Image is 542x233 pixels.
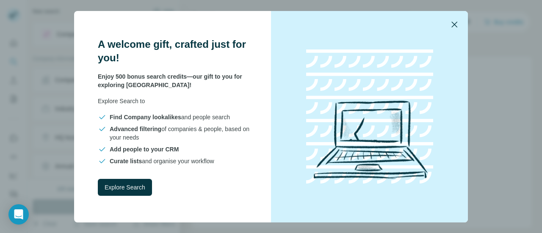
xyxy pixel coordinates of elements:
[110,157,214,165] span: and organise your workflow
[105,183,145,192] span: Explore Search
[98,72,251,89] p: Enjoy 500 bonus search credits—our gift to you for exploring [GEOGRAPHIC_DATA]!
[110,158,142,164] span: Curate lists
[98,97,251,105] p: Explore Search to
[293,41,446,193] img: laptop
[98,179,152,196] button: Explore Search
[110,113,230,121] span: and people search
[110,126,161,132] span: Advanced filtering
[110,125,251,142] span: of companies & people, based on your needs
[110,146,179,153] span: Add people to your CRM
[110,114,181,121] span: Find Company lookalikes
[98,38,251,65] h3: A welcome gift, crafted just for you!
[8,204,29,225] div: Open Intercom Messenger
